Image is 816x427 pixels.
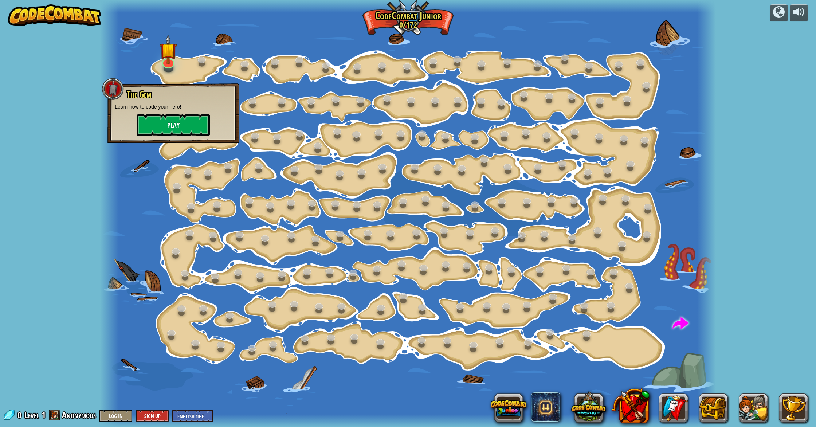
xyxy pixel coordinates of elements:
button: Log In [99,410,132,422]
button: Campaigns [770,4,788,21]
button: Play [137,114,210,136]
span: 0 [17,409,24,421]
span: 1 [42,409,46,421]
img: level-banner-started.png [160,35,177,64]
span: The Gem [127,88,151,101]
span: Anonymous [62,409,96,421]
img: CodeCombat - Learn how to code by playing a game [8,4,101,26]
span: Level [24,409,39,421]
p: Learn how to code your hero! [115,103,232,110]
button: Adjust volume [790,4,808,21]
button: Sign Up [136,410,169,422]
